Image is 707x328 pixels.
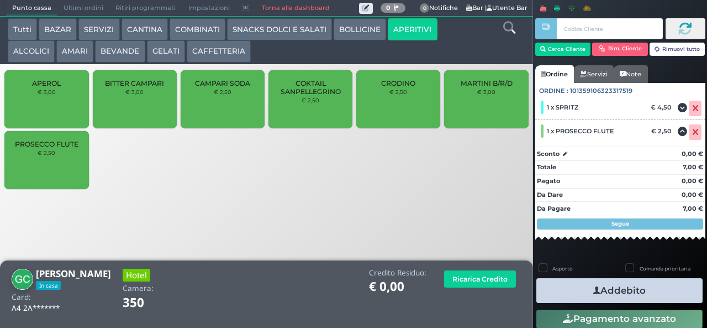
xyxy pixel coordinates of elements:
[147,40,185,63] button: GELATI
[12,269,33,290] img: Gemma Civalleri
[38,149,55,156] small: € 2,50
[334,18,386,40] button: BOLLICINE
[195,79,250,87] span: CAMPARI SODA
[535,65,574,83] a: Ordine
[682,191,703,199] strong: 0,00 €
[547,103,578,111] span: 1 x SPRITZ
[255,1,335,16] a: Torna alla dashboard
[683,163,703,171] strong: 7,00 €
[105,79,164,87] span: BITTER CAMPARI
[182,1,236,16] span: Impostazioni
[369,280,426,294] h1: € 0,00
[537,205,571,212] strong: Da Pagare
[381,79,415,87] span: CRODINO
[535,43,591,56] button: Cerca Cliente
[614,65,647,83] a: Note
[170,18,225,40] button: COMBINATI
[56,40,93,63] button: AMARI
[683,205,703,212] strong: 7,00 €
[125,88,144,95] small: € 3,00
[592,43,648,56] button: Rim. Cliente
[123,296,175,310] h1: 350
[444,270,516,288] button: Ricarica Credito
[649,103,677,111] div: € 4,50
[8,40,55,63] button: ALCOLICI
[122,18,168,40] button: CANTINA
[36,281,61,290] span: In casa
[57,1,109,16] span: Ultimi ordini
[95,40,145,63] button: BEVANDE
[386,4,391,12] b: 0
[682,150,703,158] strong: 0,00 €
[8,18,37,40] button: Tutti
[12,293,31,301] h4: Card:
[109,1,182,16] span: Ritiri programmati
[547,127,614,135] span: 1 x PROSECCO FLUTE
[477,88,495,95] small: € 3,00
[388,18,437,40] button: APERITIVI
[389,88,407,95] small: € 2,50
[420,3,430,13] span: 0
[570,86,632,96] span: 101359106323317519
[302,97,319,103] small: € 2,50
[227,18,332,40] button: SNACKS DOLCI E SALATI
[78,18,119,40] button: SERVIZI
[39,18,77,40] button: BAZAR
[611,220,629,227] strong: Segue
[537,191,563,199] strong: Da Dare
[537,177,560,185] strong: Pagato
[650,127,677,135] div: € 2,50
[461,79,513,87] span: MARTINI B/R/D
[537,149,560,159] strong: Sconto
[32,79,61,87] span: APEROL
[539,86,568,96] span: Ordine :
[369,269,426,277] h4: Credito Residuo:
[640,265,690,272] label: Comanda prioritaria
[574,65,614,83] a: Servizi
[536,278,703,303] button: Addebito
[682,177,703,185] strong: 0,00 €
[36,267,111,280] b: [PERSON_NAME]
[123,269,150,282] h3: Hotel
[6,1,57,16] span: Punto cassa
[187,40,251,63] button: CAFFETTERIA
[38,88,56,95] small: € 3,00
[123,284,154,293] h4: Camera:
[278,79,344,96] span: COKTAIL SANPELLEGRINO
[552,265,573,272] label: Asporto
[650,43,705,56] button: Rimuovi tutto
[214,88,231,95] small: € 2,50
[537,163,556,171] strong: Totale
[557,18,662,39] input: Codice Cliente
[15,140,78,148] span: PROSECCO FLUTE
